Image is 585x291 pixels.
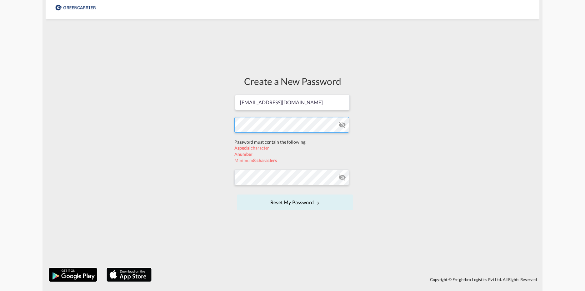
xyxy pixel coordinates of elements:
[237,151,252,157] b: number
[234,145,351,151] div: A character
[237,195,353,210] button: UPDATE MY PASSWORD
[48,267,98,282] img: google.png
[234,151,351,157] div: A
[234,139,351,145] div: Password must contain the following:
[235,95,350,110] input: Email address
[234,75,351,88] div: Create a New Password
[253,158,277,163] b: 8 characters
[155,274,539,285] div: Copyright © Freightbro Logistics Pvt Ltd. All Rights Reserved
[338,174,346,181] md-icon: icon-eye-off
[106,267,152,282] img: apple.png
[234,157,351,164] div: Minimum
[237,145,251,150] b: special
[338,121,346,129] md-icon: icon-eye-off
